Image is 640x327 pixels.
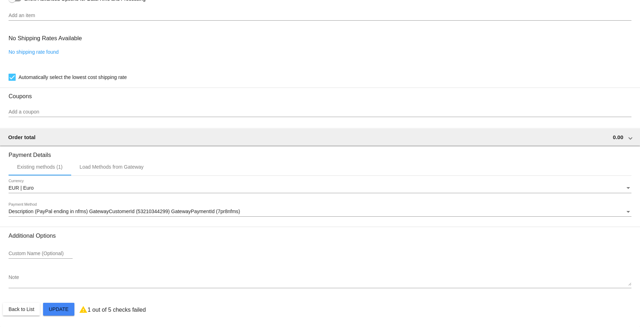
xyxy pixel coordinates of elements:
span: Description (PayPal ending in nfms) GatewayCustomerId (53210344299) GatewayPaymentId (7pr8nfms) [9,209,240,214]
mat-icon: warning [79,305,88,314]
div: Existing methods (1) [17,164,63,170]
span: 0.00 [613,134,623,140]
button: Back to List [3,303,40,316]
div: Load Methods from Gateway [80,164,144,170]
button: Update [43,303,74,316]
span: Back to List [9,306,34,312]
input: Custom Name (Optional) [9,251,73,257]
span: Update [49,306,69,312]
h3: Coupons [9,88,631,100]
input: Add an item [9,13,631,19]
mat-select: Payment Method [9,209,631,215]
p: 1 out of 5 checks failed [88,307,146,313]
span: Order total [8,134,36,140]
h3: Payment Details [9,146,631,158]
h3: No Shipping Rates Available [9,31,82,46]
span: EUR | Euro [9,185,34,191]
h3: Additional Options [9,232,631,239]
mat-select: Currency [9,185,631,191]
input: Add a coupon [9,109,631,115]
span: Automatically select the lowest cost shipping rate [19,73,127,81]
a: No shipping rate found [9,49,59,55]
